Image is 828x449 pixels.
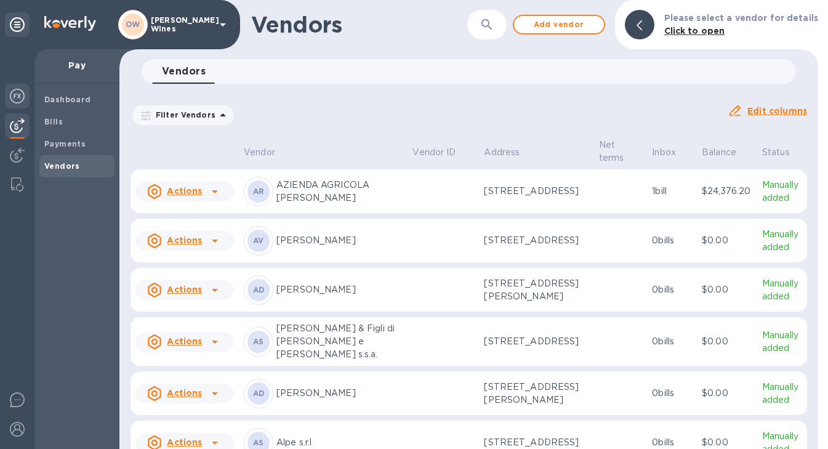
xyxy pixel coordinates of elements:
[762,146,790,159] p: Status
[652,234,692,247] p: 0 bills
[652,185,692,198] p: 1 bill
[253,438,264,447] b: AS
[276,179,403,204] p: AZIENDA AGRICOLA [PERSON_NAME]
[484,234,589,247] p: [STREET_ADDRESS]
[702,185,752,198] p: $24,376.20
[664,26,725,36] b: Click to open
[484,335,589,348] p: [STREET_ADDRESS]
[244,146,275,159] p: Vendor
[484,436,589,449] p: [STREET_ADDRESS]
[599,139,626,164] p: Net terms
[126,20,140,29] b: OW
[44,16,96,31] img: Logo
[747,106,807,116] u: Edit columns
[484,146,536,159] span: Address
[244,146,291,159] span: Vendor
[412,146,472,159] span: Vendor ID
[412,146,456,159] p: Vendor ID
[652,146,676,159] p: Inbox
[702,335,752,348] p: $0.00
[10,89,25,103] img: Foreign exchange
[276,322,403,361] p: [PERSON_NAME] & Figli di [PERSON_NAME] e [PERSON_NAME] s.s.a.
[167,388,202,398] u: Actions
[702,146,736,159] p: Balance
[167,285,202,294] u: Actions
[652,387,692,400] p: 0 bills
[762,179,802,204] p: Manually added
[276,387,403,400] p: [PERSON_NAME]
[484,146,520,159] p: Address
[702,283,752,296] p: $0.00
[762,381,802,407] p: Manually added
[151,110,215,120] p: Filter Vendors
[253,187,265,196] b: AR
[652,436,692,449] p: 0 bills
[652,146,692,159] span: Inbox
[44,59,110,71] p: Pay
[762,277,802,303] p: Manually added
[167,336,202,346] u: Actions
[599,139,642,164] span: Net terms
[44,139,86,148] b: Payments
[151,16,212,33] p: [PERSON_NAME] Wines
[276,234,403,247] p: [PERSON_NAME]
[44,161,80,171] b: Vendors
[702,387,752,400] p: $0.00
[484,277,589,303] p: [STREET_ADDRESS][PERSON_NAME]
[762,329,802,355] p: Manually added
[167,186,202,196] u: Actions
[702,436,752,449] p: $0.00
[702,234,752,247] p: $0.00
[664,13,818,23] b: Please select a vendor for details
[702,146,752,159] span: Balance
[253,285,265,294] b: AD
[484,185,589,198] p: [STREET_ADDRESS]
[484,381,589,407] p: [STREET_ADDRESS][PERSON_NAME]
[251,12,467,38] h1: Vendors
[5,12,30,37] div: Unpin categories
[167,235,202,245] u: Actions
[44,95,91,104] b: Dashboard
[162,63,206,80] span: Vendors
[253,389,265,398] b: AD
[276,283,403,296] p: [PERSON_NAME]
[167,437,202,447] u: Actions
[253,337,264,346] b: AS
[276,436,403,449] p: Alpe s.r.l
[44,117,63,126] b: Bills
[652,283,692,296] p: 0 bills
[762,228,802,254] p: Manually added
[253,236,264,245] b: AV
[524,17,594,32] span: Add vendor
[513,15,605,34] button: Add vendor
[652,335,692,348] p: 0 bills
